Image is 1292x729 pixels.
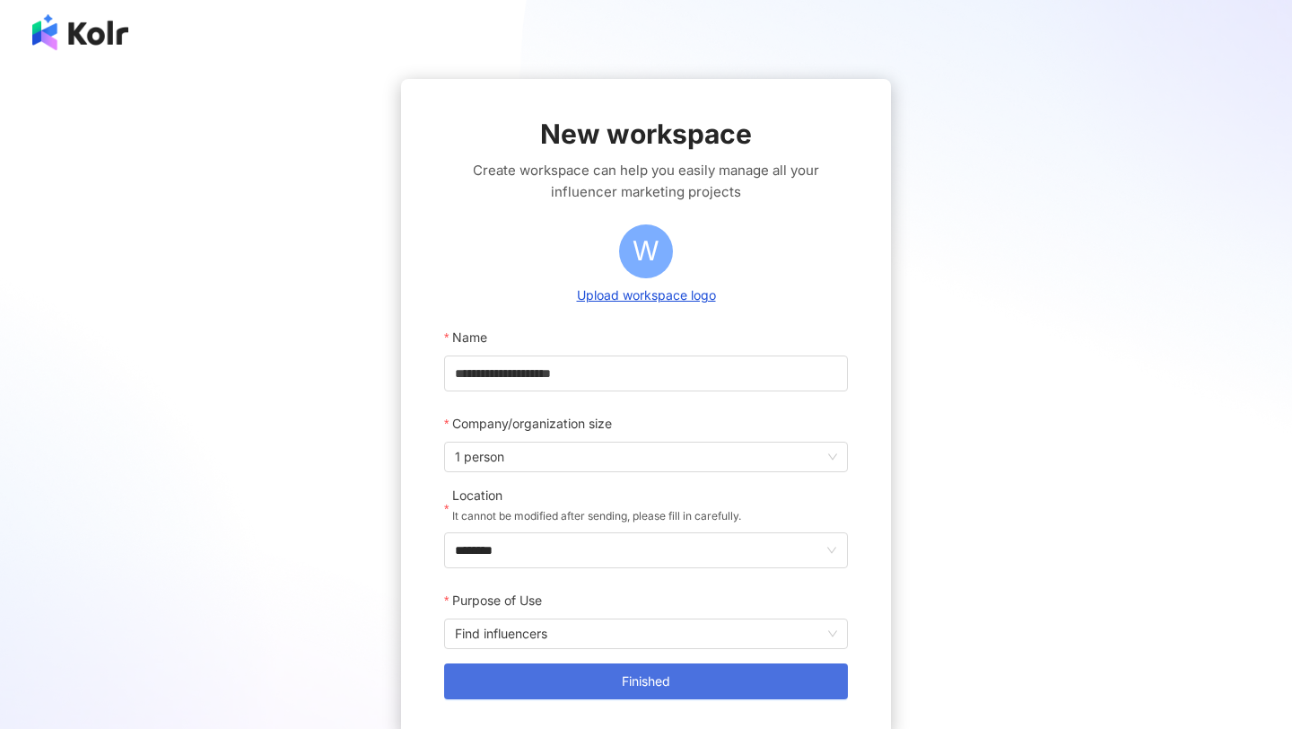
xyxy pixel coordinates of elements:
span: New workspace [540,115,752,153]
button: Upload workspace logo [572,285,721,305]
span: Create workspace can help you easily manage all your influencer marketing projects [444,160,848,203]
span: W [633,230,659,272]
img: logo [32,14,128,50]
span: down [826,545,837,556]
label: Name [444,320,500,356]
span: Find influencers [455,619,837,648]
button: Finished [444,663,848,699]
span: 1 person [455,443,837,471]
input: Name [444,356,848,391]
p: It cannot be modified after sending, please fill in carefully. [452,507,741,525]
label: Company/organization size [444,406,624,442]
label: Purpose of Use [444,583,554,619]
span: Finished [622,674,670,689]
div: Location [452,487,741,505]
